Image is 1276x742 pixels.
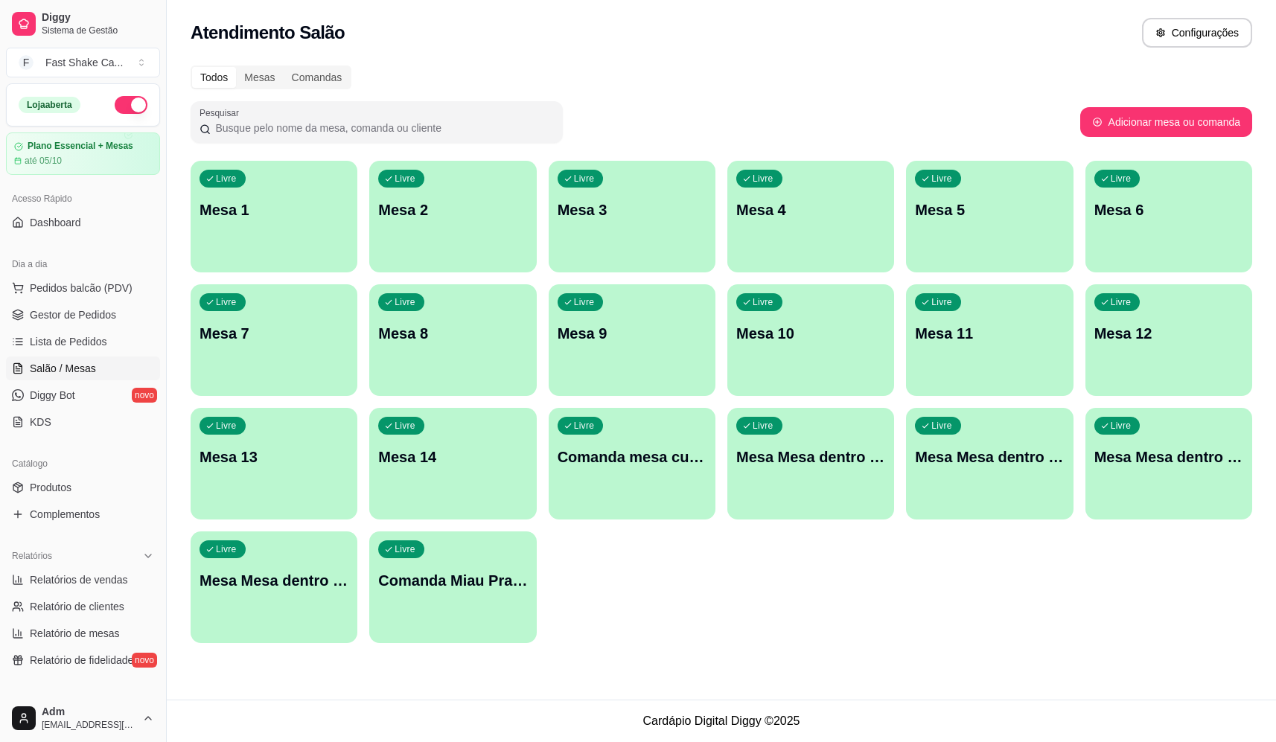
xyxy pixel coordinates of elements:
a: Diggy Botnovo [6,383,160,407]
p: Livre [1111,420,1132,432]
p: Livre [574,296,595,308]
a: Relatório de clientes [6,595,160,618]
button: LivreComanda mesa cupim [549,408,715,519]
a: Relatório de fidelidadenovo [6,648,160,672]
span: Gestor de Pedidos [30,307,116,322]
p: Mesa 11 [915,323,1064,344]
p: Mesa 3 [558,199,706,220]
a: Salão / Mesas [6,356,160,380]
p: Mesa 10 [736,323,885,344]
a: Plano Essencial + Mesasaté 05/10 [6,132,160,175]
div: Todos [192,67,236,88]
p: Mesa 4 [736,199,885,220]
button: LivreMesa 7 [191,284,357,396]
p: Mesa 1 [200,199,348,220]
button: LivreMesa 5 [906,161,1073,272]
button: LivreMesa 1 [191,161,357,272]
p: Comanda mesa cupim [558,447,706,467]
h2: Atendimento Salão [191,21,345,45]
button: LivreMesa 8 [369,284,536,396]
button: LivreMesa 6 [1085,161,1252,272]
button: Configurações [1142,18,1252,48]
button: LivreMesa 2 [369,161,536,272]
span: Relatórios de vendas [30,572,128,587]
div: Comandas [284,67,351,88]
p: Comanda Miau Praça [378,570,527,591]
p: Livre [395,296,415,308]
button: Select a team [6,48,160,77]
div: Fast Shake Ca ... [45,55,123,70]
span: Diggy [42,11,154,25]
button: LivreMesa 14 [369,408,536,519]
p: Mesa 6 [1094,199,1243,220]
p: Livre [931,296,952,308]
p: Mesa 2 [378,199,527,220]
p: Mesa 9 [558,323,706,344]
span: Relatório de mesas [30,626,120,641]
p: Mesa 13 [200,447,348,467]
article: até 05/10 [25,155,62,167]
a: KDS [6,410,160,434]
span: Lista de Pedidos [30,334,107,349]
div: Acesso Rápido [6,187,160,211]
button: Alterar Status [115,96,147,114]
p: Mesa 7 [200,323,348,344]
label: Pesquisar [200,106,244,119]
a: Relatório de mesas [6,621,160,645]
div: Mesas [236,67,283,88]
p: Livre [753,173,773,185]
button: LivreMesa 11 [906,284,1073,396]
article: Plano Essencial + Mesas [28,141,133,152]
div: Catálogo [6,452,160,476]
p: Livre [395,173,415,185]
p: Mesa 8 [378,323,527,344]
button: LivreMesa 4 [727,161,894,272]
button: LivreComanda Miau Praça [369,531,536,643]
button: Pedidos balcão (PDV) [6,276,160,300]
button: LivreMesa 3 [549,161,715,272]
span: F [19,55,34,70]
p: Livre [753,420,773,432]
p: Mesa Mesa dentro verde [1094,447,1243,467]
span: [EMAIL_ADDRESS][DOMAIN_NAME] [42,719,136,731]
a: Relatórios de vendas [6,568,160,592]
p: Livre [216,173,237,185]
span: Sistema de Gestão [42,25,154,36]
button: LivreMesa 12 [1085,284,1252,396]
p: Mesa 5 [915,199,1064,220]
button: LivreMesa Mesa dentro azul [727,408,894,519]
p: Livre [931,173,952,185]
button: Adm[EMAIL_ADDRESS][DOMAIN_NAME] [6,700,160,736]
p: Livre [395,543,415,555]
p: Livre [1111,173,1132,185]
button: LivreMesa Mesa dentro verde [1085,408,1252,519]
span: KDS [30,415,51,429]
p: Mesa 14 [378,447,527,467]
p: Livre [753,296,773,308]
span: Salão / Mesas [30,361,96,376]
span: Produtos [30,480,71,495]
p: Mesa Mesa dentro vermelha [200,570,348,591]
p: Livre [574,173,595,185]
span: Pedidos balcão (PDV) [30,281,133,295]
button: LivreMesa Mesa dentro vermelha [191,531,357,643]
p: Mesa Mesa dentro azul [736,447,885,467]
p: Livre [931,420,952,432]
p: Livre [1111,296,1132,308]
a: Gestor de Pedidos [6,303,160,327]
button: LivreMesa 10 [727,284,894,396]
span: Diggy Bot [30,388,75,403]
span: Relatório de clientes [30,599,124,614]
div: Dia a dia [6,252,160,276]
footer: Cardápio Digital Diggy © 2025 [167,700,1276,742]
div: Gerenciar [6,690,160,714]
a: Dashboard [6,211,160,234]
p: Mesa 12 [1094,323,1243,344]
div: Loja aberta [19,97,80,113]
p: Livre [574,420,595,432]
p: Mesa Mesa dentro laranja [915,447,1064,467]
span: Dashboard [30,215,81,230]
button: LivreMesa Mesa dentro laranja [906,408,1073,519]
span: Relatórios [12,550,52,562]
span: Adm [42,706,136,719]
